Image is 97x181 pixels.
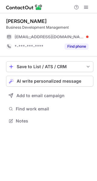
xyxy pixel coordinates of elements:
[17,64,83,69] div: Save to List / ATS / CRM
[16,93,65,98] span: Add to email campaign
[16,106,91,112] span: Find work email
[6,105,93,113] button: Find work email
[6,76,93,87] button: AI write personalized message
[6,18,47,24] div: [PERSON_NAME]
[15,34,84,40] span: [EMAIL_ADDRESS][DOMAIN_NAME]
[6,61,93,72] button: save-profile-one-click
[6,90,93,101] button: Add to email campaign
[17,79,81,84] span: AI write personalized message
[6,4,42,11] img: ContactOut v5.3.10
[16,118,91,124] span: Notes
[6,25,93,30] div: Business Development Management
[65,43,89,49] button: Reveal Button
[6,117,93,125] button: Notes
